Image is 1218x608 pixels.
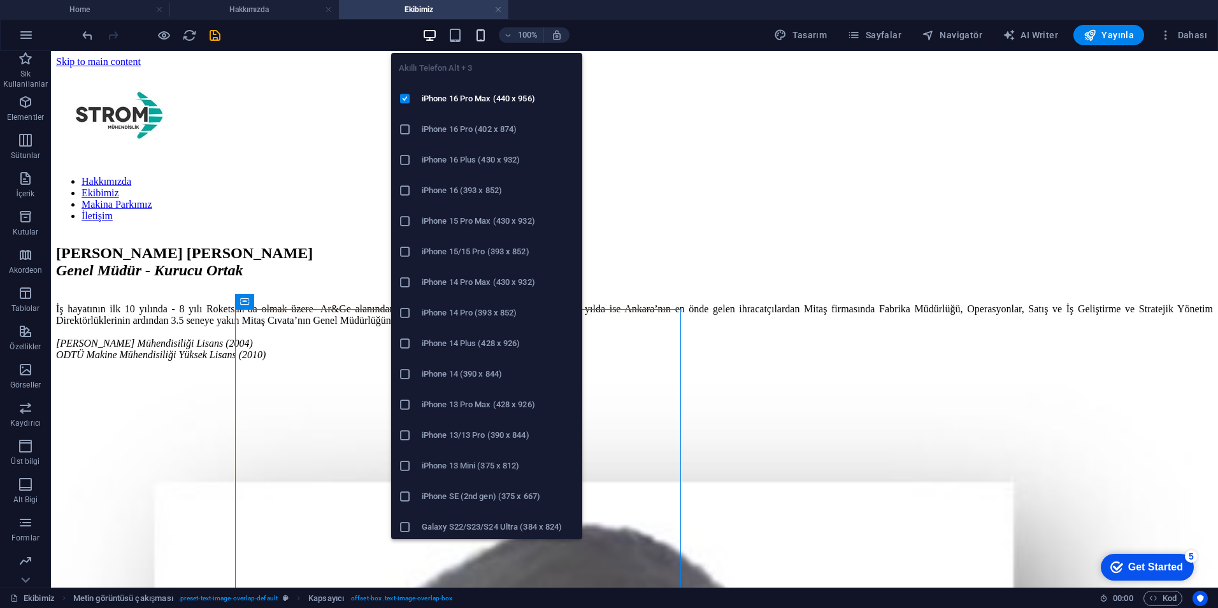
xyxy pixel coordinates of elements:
[1122,593,1124,603] span: :
[917,25,987,45] button: Navigatör
[769,25,832,45] button: Tasarım
[13,227,39,237] p: Kutular
[422,305,575,321] h6: iPhone 14 Pro (393 x 852)
[499,27,544,43] button: 100%
[80,28,95,43] i: Geri al: Görüntü genişliğini değiştir (Ctrl+Z)
[551,29,562,41] i: Yeniden boyutlandırmada yakınlaştırma düzeyini seçilen cihaza uyacak şekilde otomatik olarak ayarla.
[11,303,40,314] p: Tablolar
[1084,29,1134,41] span: Yayınla
[1003,29,1058,41] span: AI Writer
[1143,591,1182,606] button: Kod
[349,591,452,606] span: . offset-box .text-image-overlap-box
[7,112,44,122] p: Elementler
[1149,591,1177,606] span: Kod
[182,27,197,43] button: reload
[422,366,575,382] h6: iPhone 14 (390 x 844)
[1159,29,1207,41] span: Dahası
[208,28,222,43] i: Kaydet (Ctrl+S)
[207,27,222,43] button: save
[998,25,1063,45] button: AI Writer
[842,25,906,45] button: Sayfalar
[1193,591,1208,606] button: Usercentrics
[518,27,538,43] h6: 100%
[178,591,278,606] span: . preset-text-image-overlap-default
[73,591,173,606] span: Seçmek için tıkla. Düzenlemek için çift tıkla
[6,571,45,581] p: Pazarlama
[94,3,107,15] div: 5
[11,150,41,161] p: Sütunlar
[422,428,575,443] h6: iPhone 13/13 Pro (390 x 844)
[422,183,575,198] h6: iPhone 16 (393 x 852)
[922,29,982,41] span: Navigatör
[769,25,832,45] div: Tasarım (Ctrl+Alt+Y)
[422,275,575,290] h6: iPhone 14 Pro Max (430 x 932)
[10,380,41,390] p: Görseller
[10,591,55,606] a: Seçimi iptal etmek için tıkla. Sayfaları açmak için çift tıkla
[774,29,827,41] span: Tasarım
[9,265,43,275] p: Akordeon
[339,3,508,17] h4: Ekibimiz
[422,122,575,137] h6: iPhone 16 Pro (402 x 874)
[156,27,171,43] button: Ön izleme modundan çıkıp düzenlemeye devam etmek için buraya tıklayın
[422,91,575,106] h6: iPhone 16 Pro Max (440 x 956)
[80,27,95,43] button: undo
[422,489,575,504] h6: iPhone SE (2nd gen) (375 x 667)
[422,152,575,168] h6: iPhone 16 Plus (430 x 932)
[1113,591,1133,606] span: 00 00
[1073,25,1144,45] button: Yayınla
[11,456,39,467] p: Üst bilgi
[422,244,575,259] h6: iPhone 15/15 Pro (393 x 852)
[10,342,41,352] p: Özellikler
[10,6,103,33] div: Get Started 5 items remaining, 0% complete
[422,397,575,412] h6: iPhone 13 Pro Max (428 x 926)
[10,418,41,428] p: Kaydırıcı
[422,458,575,474] h6: iPhone 13 Mini (375 x 812)
[1154,25,1212,45] button: Dahası
[73,591,452,606] nav: breadcrumb
[283,595,289,602] i: Bu element, özelleştirilebilir bir ön ayar
[169,3,339,17] h4: Hakkımızda
[1100,591,1133,606] h6: Oturum süresi
[5,5,90,16] a: Skip to main content
[422,336,575,351] h6: iPhone 14 Plus (428 x 926)
[11,533,39,543] p: Formlar
[308,591,344,606] span: Seçmek için tıkla. Düzenlemek için çift tıkla
[422,519,575,535] h6: Galaxy S22/S23/S24 Ultra (384 x 824)
[13,495,38,505] p: Alt Bigi
[38,14,92,25] div: Get Started
[422,214,575,229] h6: iPhone 15 Pro Max (430 x 932)
[182,28,197,43] i: Sayfayı yeniden yükleyin
[847,29,901,41] span: Sayfalar
[16,189,34,199] p: İçerik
